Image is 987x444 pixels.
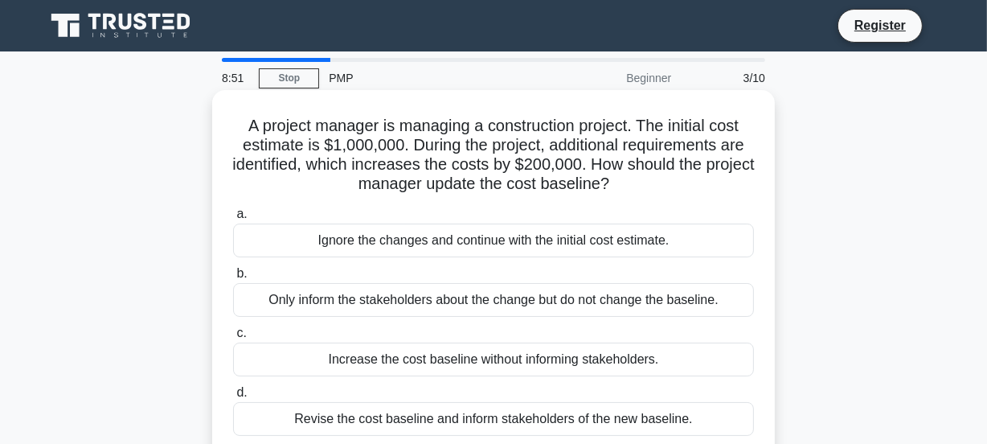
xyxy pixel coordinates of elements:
div: Beginner [540,62,681,94]
div: Only inform the stakeholders about the change but do not change the baseline. [233,283,754,317]
span: d. [236,385,247,399]
h5: A project manager is managing a construction project. The initial cost estimate is $1,000,000. Du... [231,116,756,195]
span: b. [236,266,247,280]
div: Increase the cost baseline without informing stakeholders. [233,343,754,376]
div: Revise the cost baseline and inform stakeholders of the new baseline. [233,402,754,436]
div: 8:51 [212,62,259,94]
div: PMP [319,62,540,94]
a: Stop [259,68,319,88]
a: Register [845,15,915,35]
div: Ignore the changes and continue with the initial cost estimate. [233,224,754,257]
span: c. [236,326,246,339]
div: 3/10 [681,62,775,94]
span: a. [236,207,247,220]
